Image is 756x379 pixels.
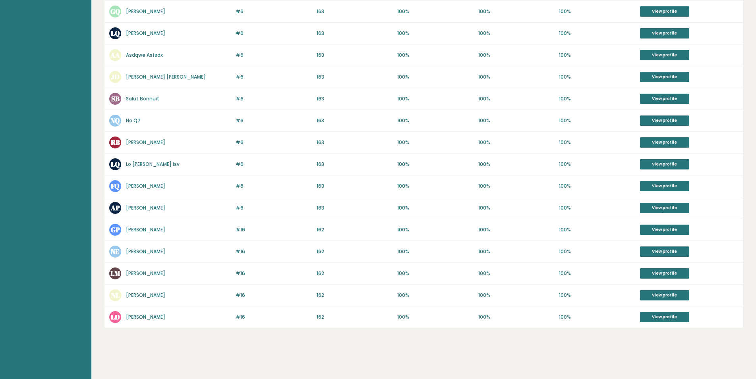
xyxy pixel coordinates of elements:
p: #16 [236,314,312,321]
p: 100% [478,161,555,168]
p: 100% [478,314,555,321]
text: LM [110,269,120,278]
p: 162 [317,270,393,277]
p: 163 [317,8,393,15]
text: LD [111,312,120,321]
p: 100% [397,52,474,59]
text: GP [111,225,120,234]
p: #6 [236,139,312,146]
p: 100% [559,183,635,190]
p: 100% [478,226,555,233]
p: 162 [317,248,393,255]
p: 163 [317,117,393,124]
p: 100% [478,117,555,124]
a: Salut Bonnuit [126,95,159,102]
p: 100% [559,204,635,212]
p: #6 [236,8,312,15]
p: 163 [317,161,393,168]
a: Lo [PERSON_NAME] Isv [126,161,180,167]
text: FQ [111,181,120,190]
a: [PERSON_NAME] [126,139,165,146]
p: 163 [317,52,393,59]
p: 100% [397,8,474,15]
a: [PERSON_NAME] [126,226,165,233]
p: 100% [397,226,474,233]
p: 100% [397,161,474,168]
p: 100% [397,248,474,255]
p: 100% [559,314,635,321]
a: [PERSON_NAME] [126,183,165,189]
text: RB [110,138,120,147]
p: 163 [317,95,393,102]
a: View profile [640,203,689,213]
p: 162 [317,226,393,233]
p: 100% [559,161,635,168]
p: 100% [559,248,635,255]
p: #6 [236,30,312,37]
p: 100% [397,314,474,321]
a: Asdqwe Asfsdx [126,52,163,58]
p: 100% [559,95,635,102]
a: View profile [640,50,689,60]
p: 100% [478,204,555,212]
p: 100% [559,8,635,15]
a: [PERSON_NAME] [PERSON_NAME] [126,73,206,80]
a: View profile [640,159,689,169]
a: [PERSON_NAME] [126,248,165,255]
a: [PERSON_NAME] [126,30,165,37]
p: 100% [397,95,474,102]
text: LQ [111,160,120,169]
text: AA [110,50,120,60]
p: #6 [236,73,312,81]
p: 100% [559,73,635,81]
p: 163 [317,30,393,37]
p: 100% [559,30,635,37]
p: 100% [478,73,555,81]
a: [PERSON_NAME] [126,314,165,320]
p: 163 [317,204,393,212]
a: View profile [640,94,689,104]
p: #16 [236,226,312,233]
a: View profile [640,225,689,235]
p: #6 [236,161,312,168]
p: 100% [478,52,555,59]
a: View profile [640,246,689,257]
p: 100% [397,139,474,146]
a: View profile [640,72,689,82]
p: 100% [397,30,474,37]
text: NE [111,247,120,256]
p: 100% [397,73,474,81]
a: View profile [640,268,689,279]
p: 100% [478,30,555,37]
text: JD [111,72,120,81]
p: #6 [236,52,312,59]
a: View profile [640,28,689,38]
text: AP [110,203,120,212]
p: #6 [236,183,312,190]
p: 100% [397,204,474,212]
p: 100% [478,139,555,146]
p: 100% [559,270,635,277]
p: #16 [236,270,312,277]
a: [PERSON_NAME] [126,292,165,298]
p: 100% [559,117,635,124]
p: 100% [478,248,555,255]
a: [PERSON_NAME] [126,204,165,211]
p: #16 [236,248,312,255]
p: 162 [317,292,393,299]
a: [PERSON_NAME] [126,8,165,15]
p: 163 [317,139,393,146]
p: 100% [397,117,474,124]
p: 100% [478,292,555,299]
a: View profile [640,312,689,322]
text: SB [111,94,120,103]
p: #6 [236,95,312,102]
p: 163 [317,73,393,81]
p: 100% [559,52,635,59]
a: View profile [640,137,689,148]
text: GQ [110,7,120,16]
a: [PERSON_NAME] [126,270,165,277]
text: NQ [110,116,120,125]
p: #16 [236,292,312,299]
a: View profile [640,290,689,300]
